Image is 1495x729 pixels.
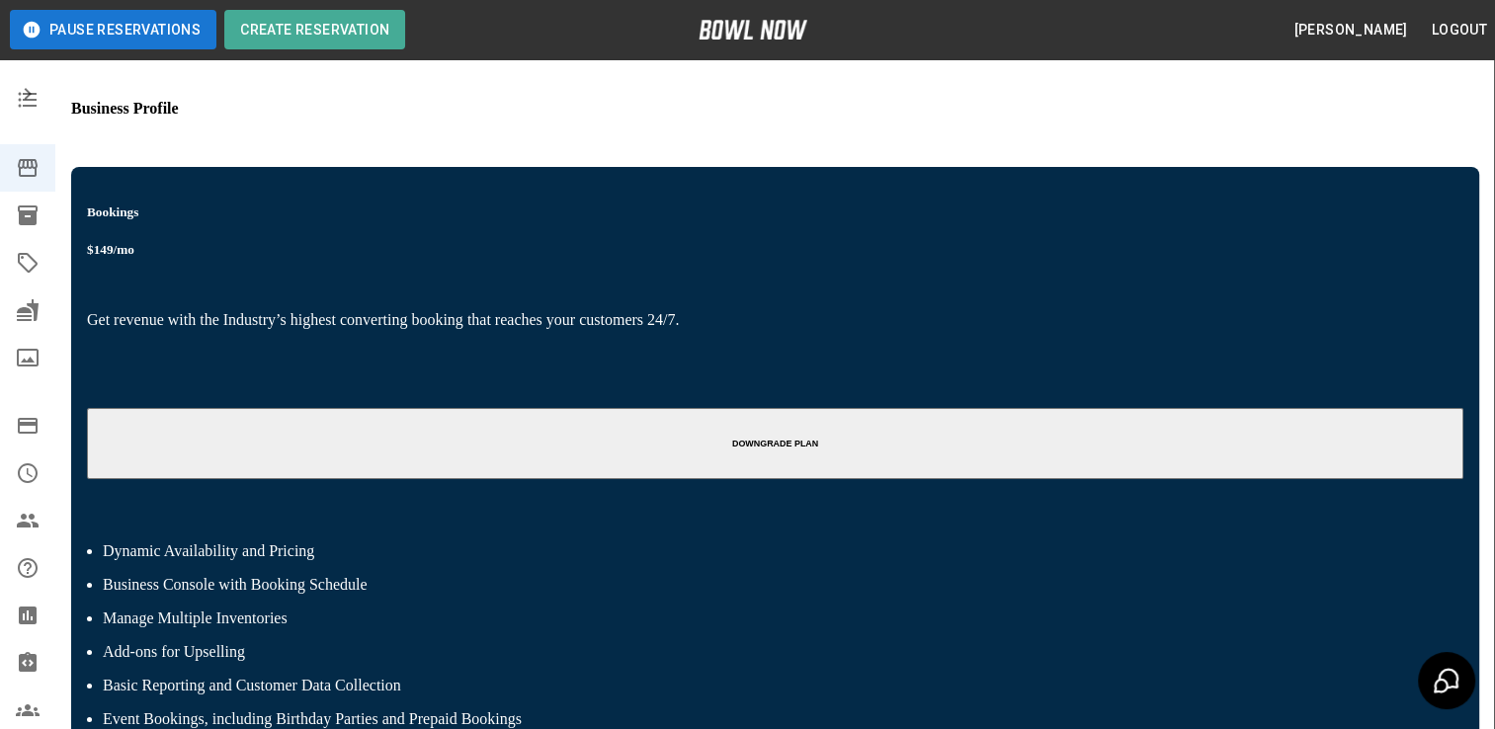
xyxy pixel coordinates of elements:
p: Get revenue with the Industry’s highest converting booking that reaches your customers 24/7. [87,311,1463,392]
h4: Business Profile [71,100,179,118]
button: DOWNGRADE PLAN [87,408,1463,479]
h5: Bookings [87,204,1463,220]
p: Event Bookings, including Birthday Parties and Prepaid Bookings [103,710,1448,728]
h5: $149/mo [87,242,1463,258]
p: Dynamic Availability and Pricing [103,542,1448,560]
p: Basic Reporting and Customer Data Collection [103,677,1448,694]
p: Manage Multiple Inventories [103,609,1448,627]
button: Create Reservation [224,10,405,49]
img: logo [699,20,807,40]
p: Business Console with Booking Schedule [103,576,1448,594]
button: Logout [1424,12,1495,48]
button: [PERSON_NAME] [1286,12,1415,48]
button: Pause Reservations [10,10,216,49]
h6: DOWNGRADE PLAN [95,439,1455,448]
p: Add-ons for Upselling [103,643,1448,661]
